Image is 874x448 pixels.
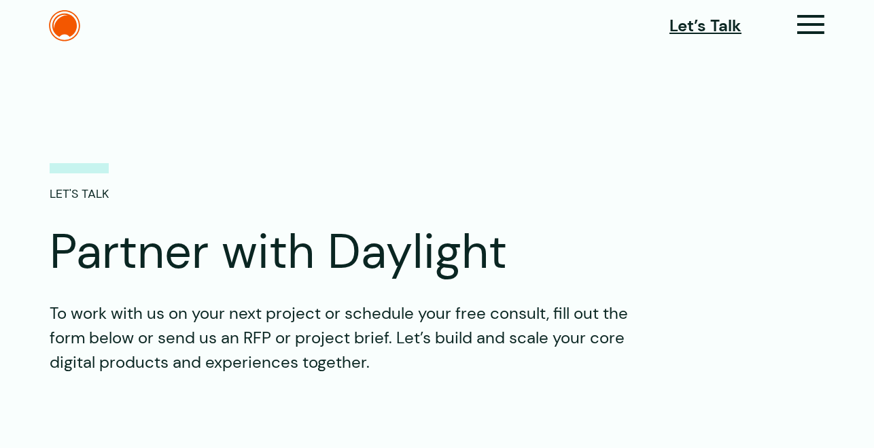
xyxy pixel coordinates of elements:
h1: Partner with Daylight [50,224,729,281]
img: The Daylight Studio Logo [49,10,80,41]
p: LET'S TALK [50,163,109,203]
p: To work with us on your next project or schedule your free consult, fill out the form below or se... [50,301,661,375]
a: Let’s Talk [669,14,741,38]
